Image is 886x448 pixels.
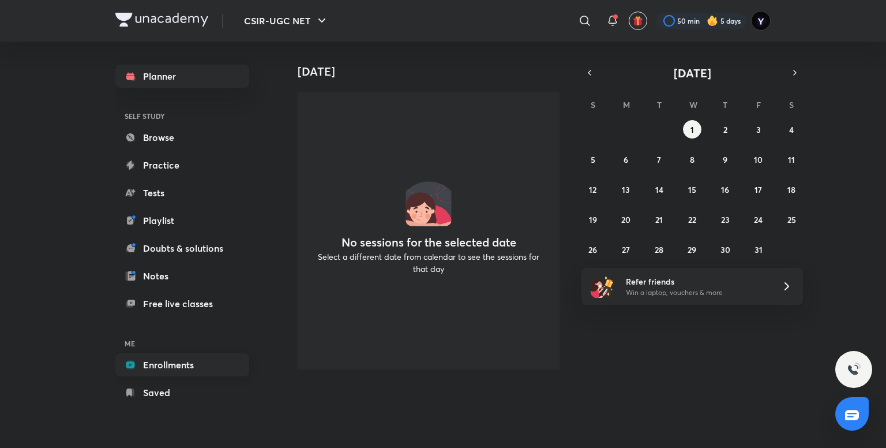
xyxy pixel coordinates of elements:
[341,236,516,249] h4: No sessions for the selected date
[688,184,696,195] abbr: October 15, 2025
[626,288,768,298] p: Win a laptop, vouchers & more
[655,184,663,195] abbr: October 14, 2025
[754,214,763,225] abbr: October 24, 2025
[749,180,768,199] button: October 17, 2025
[720,244,730,255] abbr: October 30, 2025
[756,124,761,135] abbr: October 3, 2025
[707,15,718,27] img: streak
[584,180,602,199] button: October 12, 2025
[787,184,795,195] abbr: October 18, 2025
[683,150,701,169] button: October 8, 2025
[716,210,734,229] button: October 23, 2025
[115,126,249,149] a: Browse
[683,120,701,139] button: October 1, 2025
[721,184,729,195] abbr: October 16, 2025
[789,99,794,110] abbr: Saturday
[629,12,647,30] button: avatar
[683,180,701,199] button: October 15, 2025
[688,214,696,225] abbr: October 22, 2025
[749,120,768,139] button: October 3, 2025
[756,99,761,110] abbr: Friday
[623,99,630,110] abbr: Monday
[716,240,734,259] button: October 30, 2025
[723,154,727,165] abbr: October 9, 2025
[617,210,635,229] button: October 20, 2025
[782,210,801,229] button: October 25, 2025
[689,99,697,110] abbr: Wednesday
[751,11,771,31] img: Yedhukrishna Nambiar
[624,154,628,165] abbr: October 6, 2025
[633,16,643,26] img: avatar
[749,150,768,169] button: October 10, 2025
[115,381,249,404] a: Saved
[788,154,795,165] abbr: October 11, 2025
[591,275,614,298] img: referral
[115,209,249,232] a: Playlist
[589,184,596,195] abbr: October 12, 2025
[655,244,663,255] abbr: October 28, 2025
[787,214,796,225] abbr: October 25, 2025
[115,181,249,204] a: Tests
[584,150,602,169] button: October 5, 2025
[716,120,734,139] button: October 2, 2025
[589,214,597,225] abbr: October 19, 2025
[617,150,635,169] button: October 6, 2025
[621,214,630,225] abbr: October 20, 2025
[789,124,794,135] abbr: October 4, 2025
[657,99,662,110] abbr: Tuesday
[749,240,768,259] button: October 31, 2025
[622,244,630,255] abbr: October 27, 2025
[650,150,669,169] button: October 7, 2025
[115,292,249,315] a: Free live classes
[847,363,861,376] img: ttu
[749,210,768,229] button: October 24, 2025
[115,264,249,288] a: Notes
[690,154,694,165] abbr: October 8, 2025
[115,106,249,126] h6: SELF STUDY
[584,240,602,259] button: October 26, 2025
[598,65,787,81] button: [DATE]
[622,184,630,195] abbr: October 13, 2025
[716,150,734,169] button: October 9, 2025
[690,124,694,135] abbr: October 1, 2025
[716,180,734,199] button: October 16, 2025
[650,180,669,199] button: October 14, 2025
[688,244,696,255] abbr: October 29, 2025
[626,275,768,288] h6: Refer friends
[657,154,661,165] abbr: October 7, 2025
[683,210,701,229] button: October 22, 2025
[754,244,763,255] abbr: October 31, 2025
[782,180,801,199] button: October 18, 2025
[721,214,730,225] abbr: October 23, 2025
[237,9,336,32] button: CSIR-UGC NET
[617,180,635,199] button: October 13, 2025
[115,13,208,27] img: Company Logo
[683,240,701,259] button: October 29, 2025
[406,180,452,226] img: No events
[115,65,249,88] a: Planner
[115,237,249,260] a: Doubts & solutions
[650,240,669,259] button: October 28, 2025
[115,334,249,353] h6: ME
[723,99,727,110] abbr: Thursday
[115,13,208,29] a: Company Logo
[782,150,801,169] button: October 11, 2025
[617,240,635,259] button: October 27, 2025
[650,210,669,229] button: October 21, 2025
[754,154,763,165] abbr: October 10, 2025
[115,154,249,177] a: Practice
[298,65,569,79] h4: [DATE]
[754,184,762,195] abbr: October 17, 2025
[674,65,711,81] span: [DATE]
[311,251,546,275] p: Select a different date from calendar to see the sessions for that day
[655,214,663,225] abbr: October 21, 2025
[588,244,597,255] abbr: October 26, 2025
[591,99,595,110] abbr: Sunday
[723,124,727,135] abbr: October 2, 2025
[584,210,602,229] button: October 19, 2025
[591,154,595,165] abbr: October 5, 2025
[115,353,249,376] a: Enrollments
[782,120,801,139] button: October 4, 2025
